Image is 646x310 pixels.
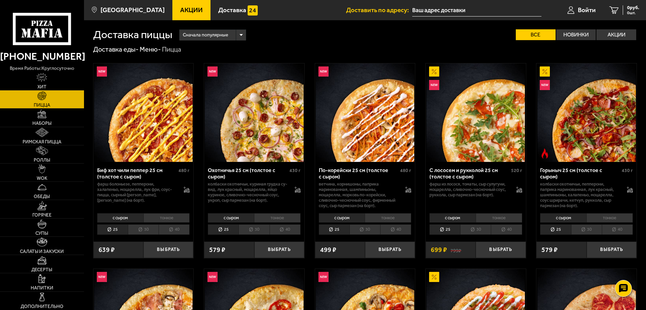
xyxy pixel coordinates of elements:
[99,247,115,253] span: 639 ₽
[37,176,47,181] span: WOK
[431,247,447,253] span: 699 ₽
[556,29,596,40] label: Новинки
[429,213,476,223] li: с сыром
[143,213,190,223] li: тонкое
[426,63,525,162] img: С лососем и рукколой 25 см (толстое с сыром)
[318,272,329,282] img: Новинка
[540,167,620,180] div: Горыныч 25 см (толстое с сыром)
[318,66,329,77] img: Новинка
[183,29,228,41] span: Сначала популярные
[93,63,194,162] a: НовинкаБиф хот чили пеппер 25 см (толстое с сыром)
[208,181,288,203] p: колбаски охотничьи, куриная грудка су-вид, лук красный, моцарелла, яйцо куриное, сливочно-чесночн...
[143,242,193,258] button: Выбрать
[31,267,52,272] span: Десерты
[596,29,636,40] label: Акции
[97,66,107,77] img: Новинка
[429,181,509,198] p: фарш из лосося, томаты, сыр сулугуни, моцарелла, сливочно-чесночный соус, руккола, сыр пармезан (...
[426,63,526,162] a: АкционныйНовинкаС лососем и рукколой 25 см (толстое с сыром)
[587,242,637,258] button: Выбрать
[34,194,50,199] span: Обеды
[319,167,399,180] div: По-корейски 25 см (толстое с сыром)
[34,158,50,163] span: Роллы
[540,80,550,90] img: Новинка
[23,140,61,144] span: Римская пицца
[540,224,571,235] li: 25
[365,213,411,223] li: тонкое
[93,45,139,53] a: Доставка еды-
[218,7,246,13] span: Доставка
[204,63,304,162] a: НовинкаОхотничья 25 см (толстое с сыром)
[162,45,181,54] div: Пицца
[34,103,50,108] span: Пицца
[254,242,304,258] button: Выбрать
[541,247,558,253] span: 579 ₽
[516,29,556,40] label: Все
[208,167,288,180] div: Охотничья 25 см (толстое с сыром)
[476,242,526,258] button: Выбрать
[289,168,301,173] span: 430 г
[270,224,301,235] li: 40
[37,85,47,89] span: Хит
[412,4,541,17] input: Ваш адрес доставки
[316,63,414,162] img: По-корейски 25 см (толстое с сыром)
[429,66,439,77] img: Акционный
[20,249,64,254] span: Салаты и закуски
[429,167,509,180] div: С лососем и рукколой 25 см (толстое с сыром)
[491,224,522,235] li: 40
[180,7,203,13] span: Акции
[97,167,177,180] div: Биф хот чили пеппер 25 см (толстое с сыром)
[94,63,193,162] img: Биф хот чили пеппер 25 см (толстое с сыром)
[21,304,63,309] span: Дополнительно
[205,63,303,162] img: Охотничья 25 см (толстое с сыром)
[380,224,411,235] li: 40
[602,224,633,235] li: 40
[540,181,620,208] p: колбаски Охотничьи, пепперони, паприка маринованная, лук красный, шампиньоны, халапеньо, моцарелл...
[540,148,550,159] img: Острое блюдо
[578,7,596,13] span: Войти
[159,224,190,235] li: 40
[254,213,301,223] li: тонкое
[238,224,269,235] li: 30
[207,272,218,282] img: Новинка
[178,168,190,173] span: 480 г
[365,242,415,258] button: Выбрать
[476,213,522,223] li: тонкое
[31,286,53,290] span: Напитки
[511,168,522,173] span: 520 г
[319,213,365,223] li: с сыром
[207,66,218,77] img: Новинка
[128,224,159,235] li: 30
[627,11,639,15] span: 0 шт.
[208,224,238,235] li: 25
[571,224,602,235] li: 30
[622,168,633,173] span: 430 г
[586,213,633,223] li: тонкое
[540,213,586,223] li: с сыром
[460,224,491,235] li: 30
[93,29,172,40] h1: Доставка пиццы
[97,181,177,203] p: фарш болоньезе, пепперони, халапеньо, моцарелла, лук фри, соус-пицца, сырный [PERSON_NAME], [PERS...
[319,224,349,235] li: 25
[248,5,258,16] img: 15daf4d41897b9f0e9f617042186c801.svg
[627,5,639,10] span: 0 руб.
[537,63,636,162] img: Горыныч 25 см (толстое с сыром)
[208,213,254,223] li: с сыром
[32,121,52,126] span: Наборы
[450,247,461,253] s: 799 ₽
[97,213,143,223] li: с сыром
[140,45,161,53] a: Меню-
[315,63,415,162] a: НовинкаПо-корейски 25 см (толстое с сыром)
[101,7,165,13] span: [GEOGRAPHIC_DATA]
[400,168,411,173] span: 480 г
[32,213,52,218] span: Горячее
[35,231,48,236] span: Супы
[97,224,128,235] li: 25
[429,80,439,90] img: Новинка
[540,66,550,77] img: Акционный
[429,224,460,235] li: 25
[209,247,225,253] span: 579 ₽
[536,63,637,162] a: АкционныйНовинкаОстрое блюдоГорыныч 25 см (толстое с сыром)
[97,272,107,282] img: Новинка
[320,247,336,253] span: 499 ₽
[346,7,412,13] span: Доставить по адресу:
